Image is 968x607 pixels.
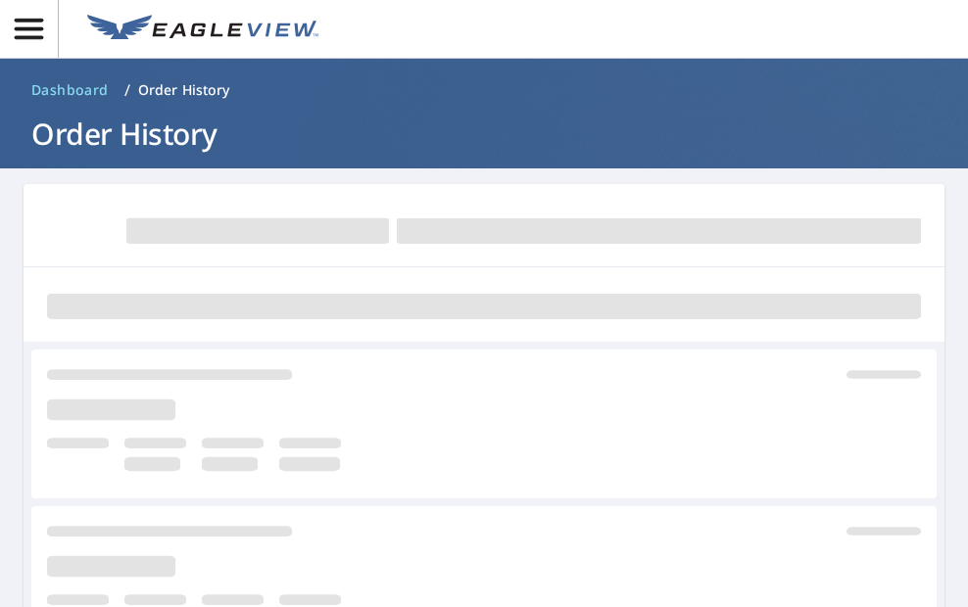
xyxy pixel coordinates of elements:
nav: breadcrumb [24,74,944,106]
a: Dashboard [24,74,117,106]
img: EV Logo [87,15,318,44]
li: / [124,78,130,102]
p: Order History [138,80,230,100]
span: Dashboard [31,80,109,100]
h1: Order History [24,114,944,154]
a: EV Logo [75,3,330,56]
